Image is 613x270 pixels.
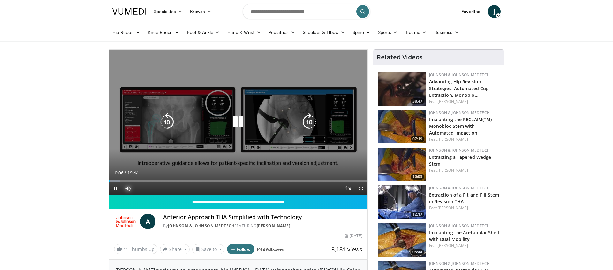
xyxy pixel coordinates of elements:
[109,182,122,195] button: Pause
[243,4,370,19] input: Search topics, interventions
[411,174,424,180] span: 10:03
[378,223,426,257] a: 05:44
[429,110,490,115] a: Johnson & Johnson MedTech
[112,8,146,15] img: VuMedi Logo
[342,182,355,195] button: Playback Rate
[160,244,190,254] button: Share
[378,185,426,219] img: 82aed312-2a25-4631-ae62-904ce62d2708.150x105_q85_crop-smart_upscale.jpg
[192,244,225,254] button: Save to
[256,247,284,252] a: 1914 followers
[163,214,362,221] h4: Anterior Approach THA Simplified with Technology
[109,50,367,195] video-js: Video Player
[168,223,235,228] a: Johnson & Johnson MedTech
[378,72,426,106] img: 9f1a5b5d-2ba5-4c40-8e0c-30b4b8951080.150x105_q85_crop-smart_upscale.jpg
[227,244,254,254] button: Follow
[378,223,426,257] img: 9c1ab193-c641-4637-bd4d-10334871fca9.150x105_q85_crop-smart_upscale.jpg
[429,99,499,104] div: Feat.
[355,182,367,195] button: Fullscreen
[125,170,126,175] span: /
[299,26,349,39] a: Shoulder & Elbow
[114,214,138,229] img: Johnson & Johnson MedTech
[349,26,374,39] a: Spine
[115,170,123,175] span: 0:06
[458,5,484,18] a: Favorites
[438,243,468,248] a: [PERSON_NAME]
[127,170,139,175] span: 19:44
[183,26,224,39] a: Foot & Ankle
[144,26,183,39] a: Knee Recon
[122,182,134,195] button: Mute
[163,223,362,229] div: By FEATURING
[429,229,499,242] a: Implanting the Acetabular Shell with Dual Mobility
[378,185,426,219] a: 12:17
[109,26,144,39] a: Hip Recon
[438,205,468,211] a: [PERSON_NAME]
[331,245,362,253] span: 3,181 views
[438,136,468,142] a: [PERSON_NAME]
[378,148,426,181] img: 0b84e8e2-d493-4aee-915d-8b4f424ca292.150x105_q85_crop-smart_upscale.jpg
[429,72,490,78] a: Johnson & Johnson MedTech
[429,148,490,153] a: Johnson & Johnson MedTech
[150,5,186,18] a: Specialties
[429,167,499,173] div: Feat.
[411,249,424,255] span: 05:44
[257,223,291,228] a: [PERSON_NAME]
[345,233,362,239] div: [DATE]
[430,26,463,39] a: Business
[429,223,490,228] a: Johnson & Johnson MedTech
[401,26,430,39] a: Trauma
[114,244,157,254] a: 41 Thumbs Up
[140,214,155,229] a: A
[411,212,424,217] span: 12:17
[377,53,423,61] h4: Related Videos
[374,26,402,39] a: Sports
[429,136,499,142] div: Feat.
[411,136,424,142] span: 07:19
[378,110,426,143] img: ffc33e66-92ed-4f11-95c4-0a160745ec3c.150x105_q85_crop-smart_upscale.jpg
[186,5,216,18] a: Browse
[429,243,499,249] div: Feat.
[265,26,299,39] a: Pediatrics
[123,246,128,252] span: 41
[429,154,491,167] a: Extracting a Tapered Wedge Stem
[378,72,426,106] a: 38:47
[223,26,265,39] a: Hand & Wrist
[488,5,501,18] a: J
[429,79,489,98] a: Advancing Hip Revision Strategies: Automated Cup Extraction, Monoblo…
[429,205,499,211] div: Feat.
[378,148,426,181] a: 10:03
[438,167,468,173] a: [PERSON_NAME]
[109,180,367,182] div: Progress Bar
[429,116,492,136] a: Implanting the RECLAIM(TM) Monobloc Stem with Automated impaction
[429,261,490,266] a: Johnson & Johnson MedTech
[438,99,468,104] a: [PERSON_NAME]
[429,185,490,191] a: Johnson & Johnson MedTech
[378,110,426,143] a: 07:19
[429,192,499,204] a: Extraction of a Fit and Fill Stem in Revision THA
[411,98,424,104] span: 38:47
